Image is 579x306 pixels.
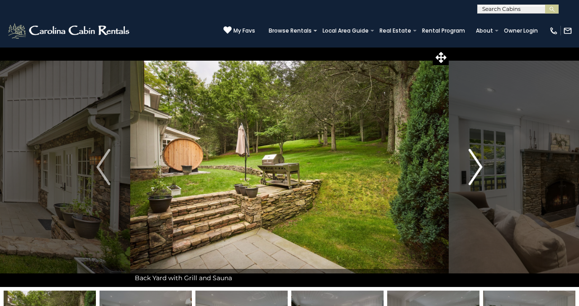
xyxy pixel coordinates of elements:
a: Real Estate [375,24,416,37]
img: phone-regular-white.png [549,26,558,35]
a: Owner Login [499,24,542,37]
span: My Favs [233,27,255,35]
a: Browse Rentals [264,24,316,37]
button: Previous [76,47,130,287]
button: Next [449,47,503,287]
a: About [471,24,498,37]
a: Local Area Guide [318,24,373,37]
img: White-1-2.png [7,22,132,40]
a: My Favs [223,26,255,35]
img: arrow [469,149,482,185]
div: Back Yard with Grill and Sauna [130,269,449,287]
img: mail-regular-white.png [563,26,572,35]
img: arrow [96,149,110,185]
a: Rental Program [418,24,470,37]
